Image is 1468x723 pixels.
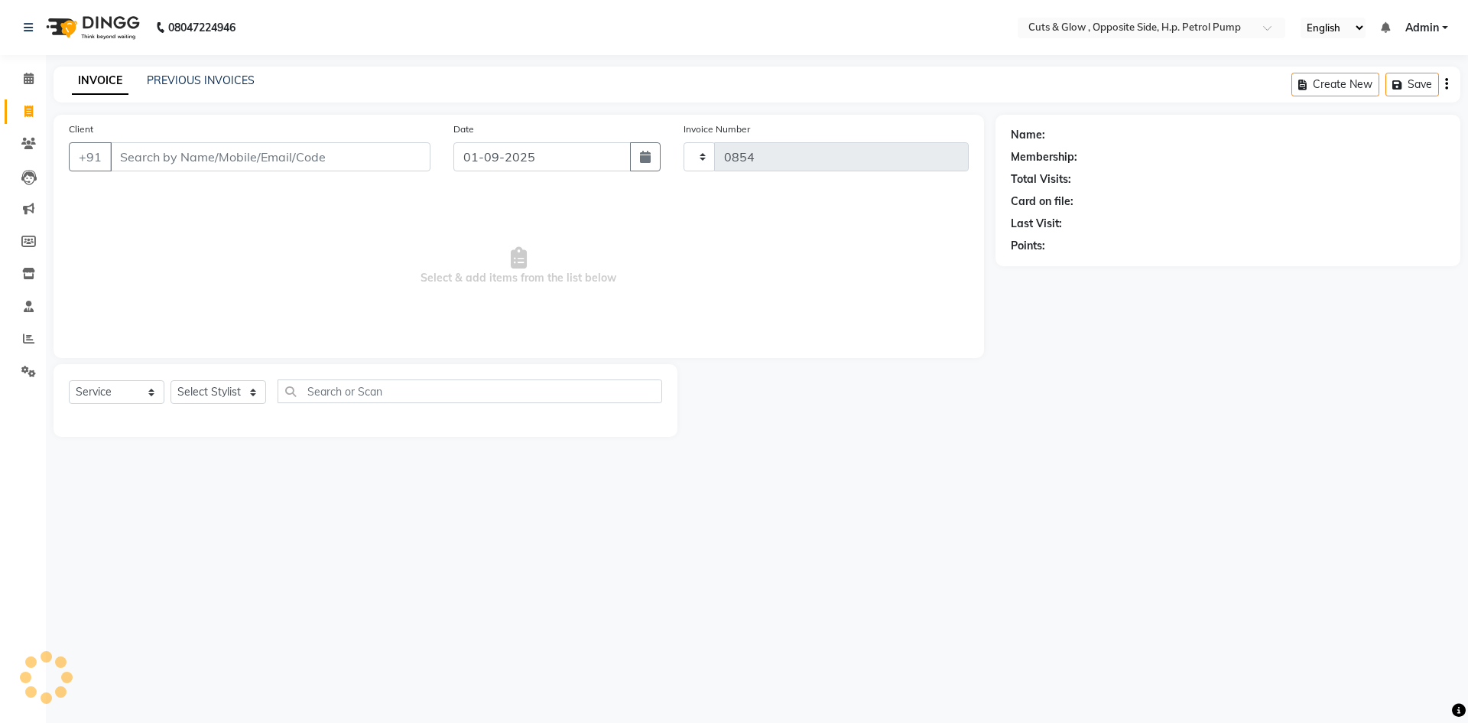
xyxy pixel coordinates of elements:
div: Name: [1011,127,1045,143]
span: Select & add items from the list below [69,190,969,343]
a: INVOICE [72,67,128,95]
label: Date [453,122,474,136]
button: Save [1385,73,1439,96]
input: Search or Scan [278,379,662,403]
button: Create New [1291,73,1379,96]
div: Points: [1011,238,1045,254]
div: Membership: [1011,149,1077,165]
input: Search by Name/Mobile/Email/Code [110,142,430,171]
a: PREVIOUS INVOICES [147,73,255,87]
button: +91 [69,142,112,171]
b: 08047224946 [168,6,235,49]
img: logo [39,6,144,49]
label: Invoice Number [684,122,750,136]
div: Last Visit: [1011,216,1062,232]
label: Client [69,122,93,136]
div: Card on file: [1011,194,1073,210]
div: Total Visits: [1011,171,1071,187]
